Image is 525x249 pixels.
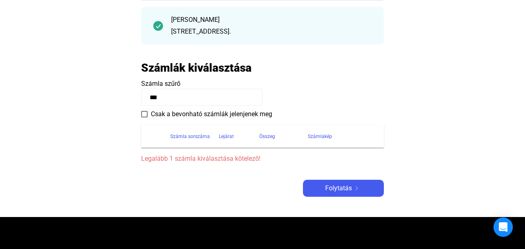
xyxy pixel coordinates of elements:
div: Számlakép [308,132,332,141]
div: Összeg [259,132,308,141]
button: Folytatásarrow-right-white [303,180,384,197]
h2: Számlák kiválasztása [141,61,252,75]
div: Számla sorszáma [170,132,219,141]
div: Open Intercom Messenger [493,217,513,237]
div: [PERSON_NAME] [171,15,372,25]
span: Csak a bevonható számlák jelenjenek meg [151,109,272,119]
img: arrow-right-white [352,186,362,190]
div: Lejárat [219,132,234,141]
div: Számlakép [308,132,374,141]
span: Számla szűrő [141,80,180,87]
span: Legalább 1 számla kiválasztása kötelező! [141,154,384,164]
div: [STREET_ADDRESS]. [171,27,372,36]
div: Lejárat [219,132,259,141]
span: Folytatás [325,183,352,193]
img: checkmark-darker-green-circle [153,21,163,31]
div: Számla sorszáma [170,132,210,141]
div: Összeg [259,132,275,141]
